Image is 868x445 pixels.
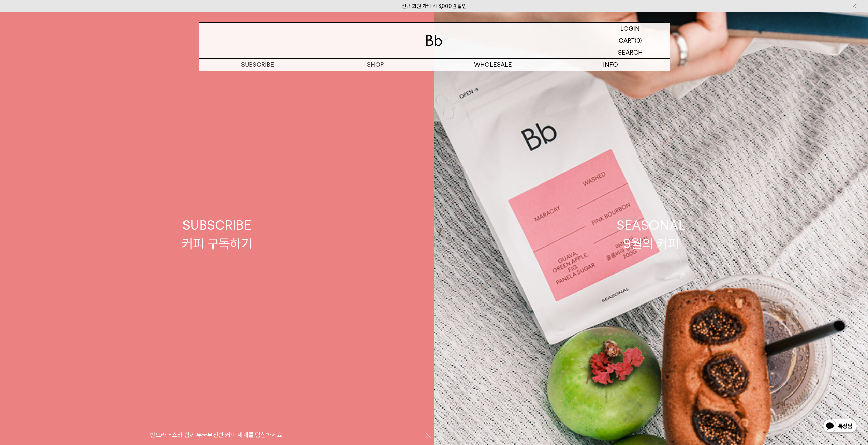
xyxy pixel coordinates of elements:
[618,46,643,58] p: SEARCH
[552,59,670,71] p: INFO
[182,216,252,252] div: SUBSCRIBE 커피 구독하기
[635,34,642,46] p: (0)
[591,34,670,46] a: CART (0)
[822,418,858,435] img: 카카오톡 채널 1:1 채팅 버튼
[317,59,434,71] a: SHOP
[199,59,317,71] a: SUBSCRIBE
[434,59,552,71] p: WHOLESALE
[617,216,686,252] div: SEASONAL 9월의 커피
[426,35,442,46] img: 로고
[619,34,635,46] p: CART
[620,23,640,34] p: LOGIN
[591,23,670,34] a: LOGIN
[402,3,467,9] a: 신규 회원 가입 시 3,000원 할인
